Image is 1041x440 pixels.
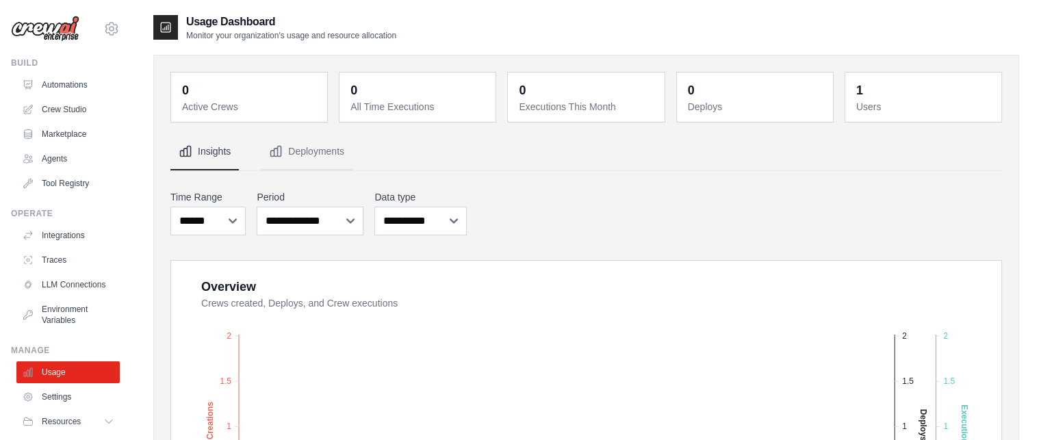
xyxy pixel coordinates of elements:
div: Build [11,57,120,68]
tspan: 2 [943,331,948,340]
div: 0 [350,81,357,100]
span: Resources [42,416,81,427]
tspan: 1 [943,422,948,431]
a: Automations [16,74,120,96]
a: Integrations [16,224,120,246]
tspan: 1.5 [220,376,231,385]
div: 1 [856,81,863,100]
p: Monitor your organization's usage and resource allocation [186,30,396,41]
a: Agents [16,148,120,170]
dt: Users [856,100,993,114]
tspan: 1.5 [943,376,955,385]
dt: Active Crews [182,100,319,114]
img: Logo [11,16,79,42]
a: LLM Connections [16,274,120,296]
button: Resources [16,411,120,432]
div: 0 [182,81,189,100]
tspan: 1.5 [902,376,914,385]
div: Operate [11,208,120,219]
div: Overview [201,277,256,296]
a: Marketplace [16,123,120,145]
a: Tool Registry [16,172,120,194]
a: Settings [16,386,120,408]
a: Usage [16,361,120,383]
a: Environment Variables [16,298,120,331]
nav: Tabs [170,133,1002,170]
button: Deployments [261,133,352,170]
dt: Crews created, Deploys, and Crew executions [201,296,985,310]
dt: All Time Executions [350,100,487,114]
tspan: 2 [227,331,231,340]
label: Time Range [170,190,246,204]
h2: Usage Dashboard [186,14,396,30]
dt: Deploys [688,100,825,114]
tspan: 2 [902,331,907,340]
div: 0 [519,81,526,100]
a: Traces [16,249,120,271]
div: Manage [11,345,120,356]
tspan: 1 [902,422,907,431]
text: Creations [205,401,215,439]
a: Crew Studio [16,99,120,120]
dt: Executions This Month [519,100,656,114]
label: Period [257,190,363,204]
tspan: 1 [227,422,231,431]
label: Data type [374,190,466,204]
button: Insights [170,133,239,170]
div: 0 [688,81,695,100]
